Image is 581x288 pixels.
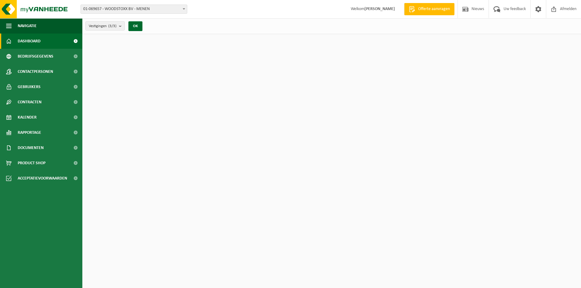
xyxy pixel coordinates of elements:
[81,5,187,14] span: 01-069657 - WOODSTOXX BV - MENEN
[364,7,395,11] strong: [PERSON_NAME]
[18,155,45,171] span: Product Shop
[18,140,44,155] span: Documenten
[81,5,187,13] span: 01-069657 - WOODSTOXX BV - MENEN
[18,34,41,49] span: Dashboard
[18,171,67,186] span: Acceptatievoorwaarden
[18,64,53,79] span: Contactpersonen
[85,21,125,30] button: Vestigingen(3/3)
[18,49,53,64] span: Bedrijfsgegevens
[18,110,37,125] span: Kalender
[18,79,41,94] span: Gebruikers
[108,24,117,28] count: (3/3)
[417,6,451,12] span: Offerte aanvragen
[18,125,41,140] span: Rapportage
[89,22,117,31] span: Vestigingen
[18,18,37,34] span: Navigatie
[18,94,41,110] span: Contracten
[404,3,454,15] a: Offerte aanvragen
[128,21,142,31] button: OK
